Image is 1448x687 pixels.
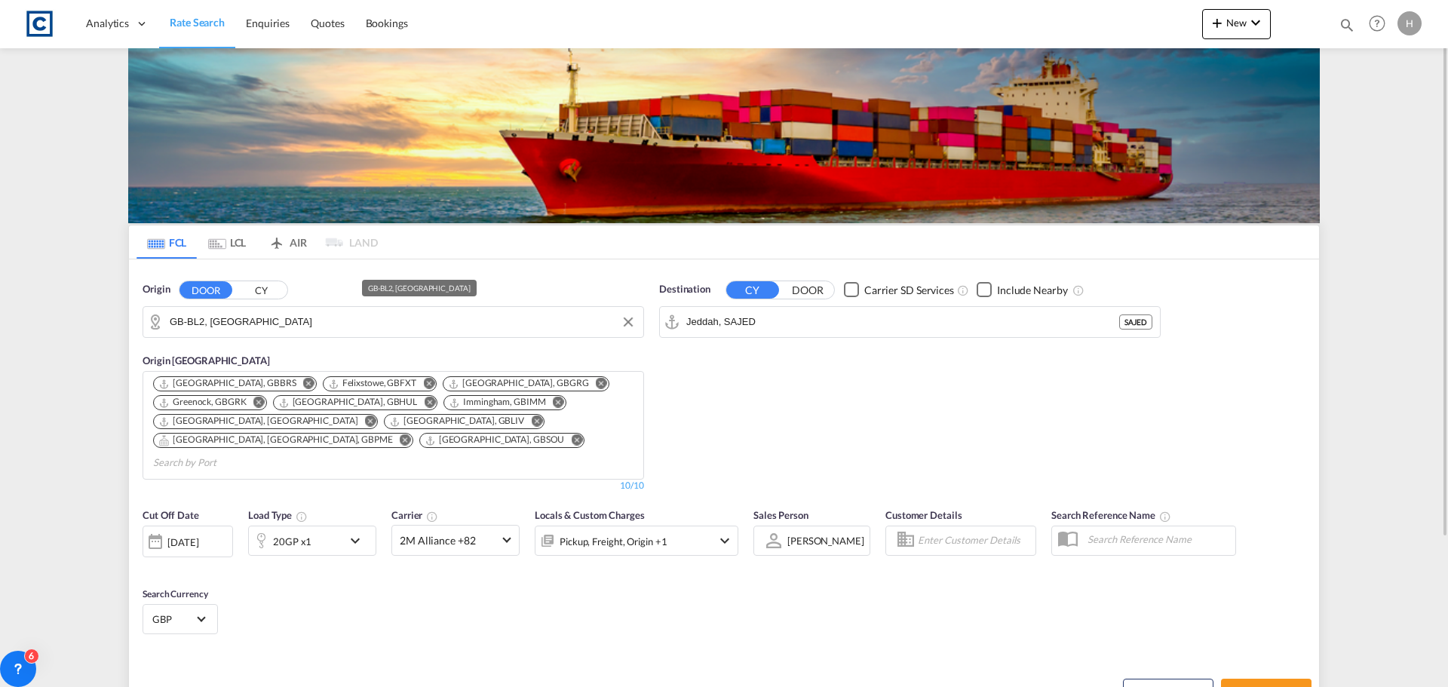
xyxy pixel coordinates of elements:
[1080,528,1235,551] input: Search Reference Name
[1051,509,1171,521] span: Search Reference Name
[535,509,645,521] span: Locals & Custom Charges
[620,480,644,492] div: 10/10
[158,396,250,409] div: Press delete to remove this chip.
[273,531,311,552] div: 20GP x1
[158,377,299,390] div: Press delete to remove this chip.
[660,307,1160,337] md-input-container: Jeddah, SAJED
[844,282,954,298] md-checkbox: Checkbox No Ink
[521,415,544,430] button: Remove
[977,282,1068,298] md-checkbox: Checkbox No Ink
[1364,11,1390,36] span: Help
[153,451,296,475] input: Search by Port
[158,434,396,446] div: Press delete to remove this chip.
[368,280,471,296] div: GB-BL2, [GEOGRAPHIC_DATA]
[152,612,195,626] span: GBP
[864,283,954,298] div: Carrier SD Services
[1208,14,1226,32] md-icon: icon-plus 400-fg
[957,284,969,296] md-icon: Unchecked: Search for CY (Container Yard) services for all selected carriers.Checked : Search for...
[726,281,779,299] button: CY
[400,533,498,548] span: 2M Alliance +82
[137,225,197,259] md-tab-item: FCL
[586,377,609,392] button: Remove
[561,434,584,449] button: Remove
[248,509,308,521] span: Load Type
[1247,14,1265,32] md-icon: icon-chevron-down
[143,282,170,297] span: Origin
[560,531,667,552] div: Pickup Freight Origin Factory Stuffing
[885,509,962,521] span: Customer Details
[781,281,834,299] button: DOOR
[448,377,592,390] div: Press delete to remove this chip.
[268,234,286,245] md-icon: icon-airplane
[86,16,129,31] span: Analytics
[167,535,198,549] div: [DATE]
[1202,9,1271,39] button: icon-plus 400-fgNewicon-chevron-down
[413,377,436,392] button: Remove
[278,396,421,409] div: Press delete to remove this chip.
[128,48,1320,223] img: LCL+%26+FCL+BACKGROUND.png
[246,17,290,29] span: Enquiries
[158,415,357,428] div: London Gateway Port, GBLGP
[449,396,545,409] div: Immingham, GBIMM
[389,415,524,428] div: Liverpool, GBLIV
[328,377,419,390] div: Press delete to remove this chip.
[137,225,378,259] md-pagination-wrapper: Use the left and right arrow keys to navigate between tabs
[346,532,372,550] md-icon: icon-chevron-down
[997,283,1068,298] div: Include Nearby
[170,16,225,29] span: Rate Search
[659,282,710,297] span: Destination
[1072,284,1084,296] md-icon: Unchecked: Ignores neighbouring ports when fetching rates.Checked : Includes neighbouring ports w...
[170,311,636,333] input: Search by Door
[1397,11,1422,35] div: H
[151,608,210,630] md-select: Select Currency: £ GBPUnited Kingdom Pound
[151,372,636,475] md-chips-wrap: Chips container. Use arrow keys to select chips.
[197,225,257,259] md-tab-item: LCL
[143,354,270,367] span: Origin [GEOGRAPHIC_DATA]
[1364,11,1397,38] div: Help
[1119,314,1152,330] div: SAJED
[448,377,589,390] div: Grangemouth, GBGRG
[414,396,437,411] button: Remove
[296,511,308,523] md-icon: icon-information-outline
[158,377,296,390] div: Bristol, GBBRS
[686,311,1119,333] input: Search by Port
[179,281,232,299] button: DOOR
[278,396,418,409] div: Hull, GBHUL
[1339,17,1355,33] md-icon: icon-magnify
[257,225,318,259] md-tab-item: AIR
[311,17,344,29] span: Quotes
[617,311,640,333] button: Clear Input
[391,509,438,521] span: Carrier
[23,7,57,41] img: 1fdb9190129311efbfaf67cbb4249bed.jpeg
[390,434,413,449] button: Remove
[1339,17,1355,39] div: icon-magnify
[425,434,565,446] div: Southampton, GBSOU
[787,535,864,547] div: [PERSON_NAME]
[389,415,527,428] div: Press delete to remove this chip.
[248,526,376,556] div: 20GP x1icon-chevron-down
[158,415,360,428] div: Press delete to remove this chip.
[366,17,408,29] span: Bookings
[158,396,247,409] div: Greenock, GBGRK
[143,526,233,557] div: [DATE]
[1159,511,1171,523] md-icon: Your search will be saved by the below given name
[143,307,643,337] md-input-container: GB-BL2, Bolton
[143,509,199,521] span: Cut Off Date
[449,396,548,409] div: Press delete to remove this chip.
[535,526,738,556] div: Pickup Freight Origin Factory Stuffingicon-chevron-down
[1208,17,1265,29] span: New
[716,532,734,550] md-icon: icon-chevron-down
[143,588,208,600] span: Search Currency
[244,396,266,411] button: Remove
[143,555,154,575] md-datepicker: Select
[753,509,808,521] span: Sales Person
[235,281,287,299] button: CY
[354,415,377,430] button: Remove
[328,377,416,390] div: Felixstowe, GBFXT
[158,434,393,446] div: Portsmouth, HAM, GBPME
[918,529,1031,552] input: Enter Customer Details
[543,396,566,411] button: Remove
[293,377,316,392] button: Remove
[426,511,438,523] md-icon: The selected Trucker/Carrierwill be displayed in the rate results If the rates are from another f...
